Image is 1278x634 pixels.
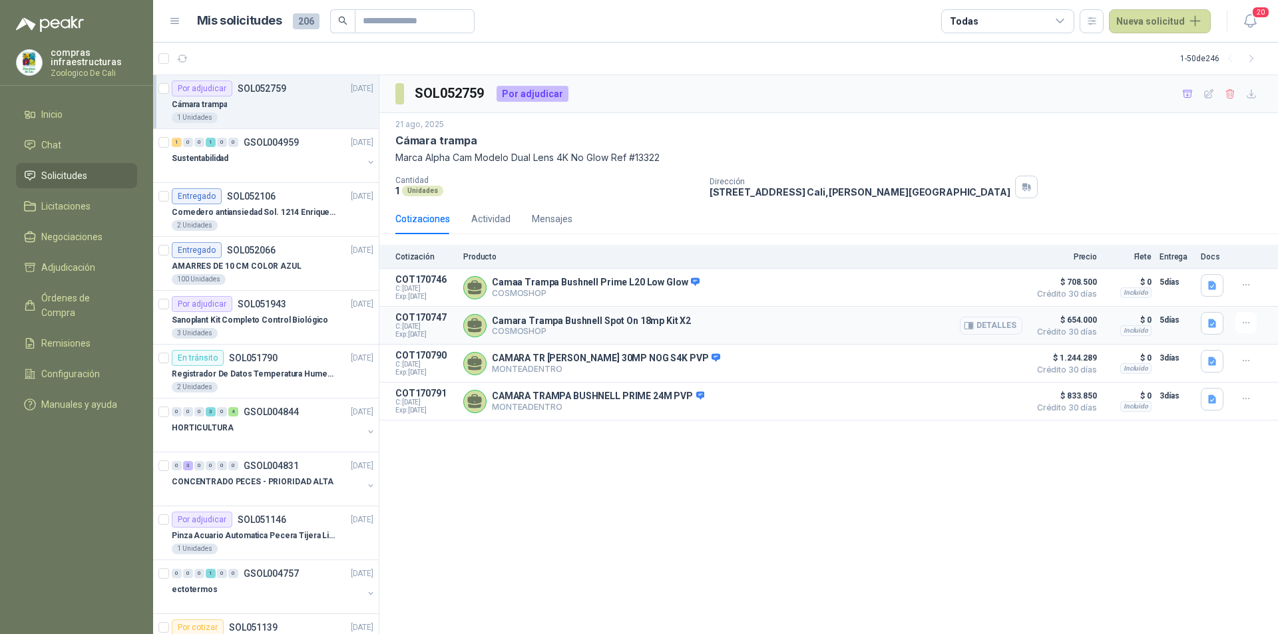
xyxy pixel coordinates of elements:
p: Sanoplant Kit Completo Control Biológico [172,314,328,327]
p: Entrega [1160,252,1193,261]
div: 4 [228,407,238,416]
div: 0 [183,407,193,416]
a: 0 0 0 3 0 4 GSOL004844[DATE] HORTICULTURA [172,404,376,446]
div: 0 [217,407,227,416]
p: Camara Trampa Bushnell Spot On 18mp Kit X2 [492,315,691,326]
span: 206 [293,13,319,29]
a: Remisiones [16,331,137,356]
div: 1 - 50 de 246 [1180,48,1262,69]
a: Manuales y ayuda [16,392,137,417]
p: COT170790 [395,350,455,361]
span: Exp: [DATE] [395,331,455,339]
p: $ 0 [1105,274,1152,290]
span: Configuración [41,367,100,381]
p: SOL051943 [238,299,286,309]
span: Chat [41,138,61,152]
p: [DATE] [351,514,373,526]
a: 1 0 0 1 0 0 GSOL004959[DATE] Sustentabilidad [172,134,376,177]
p: MONTEADENTRO [492,364,720,374]
a: Adjudicación [16,255,137,280]
p: Cámara trampa [172,98,227,111]
p: Flete [1105,252,1152,261]
p: HORTICULTURA [172,422,234,434]
a: Inicio [16,102,137,127]
div: 0 [194,461,204,470]
p: Dirección [710,177,1010,186]
p: 1 [395,185,399,196]
span: Adjudicación [41,260,95,275]
span: Negociaciones [41,230,103,244]
div: Incluido [1120,325,1152,336]
span: $ 708.500 [1030,274,1097,290]
div: En tránsito [172,350,224,366]
p: 21 ago, 2025 [395,118,444,131]
p: [DATE] [351,406,373,418]
p: $ 0 [1105,312,1152,328]
p: [DATE] [351,621,373,634]
p: MONTEADENTRO [492,402,704,412]
div: 100 Unidades [172,274,226,285]
p: ectotermos [172,583,218,596]
div: Incluido [1120,287,1152,298]
div: 0 [217,569,227,578]
div: Entregado [172,188,222,204]
div: 0 [217,461,227,470]
div: Incluido [1120,401,1152,412]
div: 0 [183,569,193,578]
p: [DATE] [351,190,373,203]
div: 0 [183,138,193,147]
span: $ 833.850 [1030,388,1097,404]
a: 0 3 0 0 0 0 GSOL004831[DATE] CONCENTRADO PECES - PRIORIDAD ALTA [172,458,376,500]
div: 1 Unidades [172,112,218,123]
span: Crédito 30 días [1030,404,1097,412]
div: Por adjudicar [172,296,232,312]
a: Órdenes de Compra [16,285,137,325]
p: [DATE] [351,82,373,95]
span: Remisiones [41,336,91,351]
p: compras infraestructuras [51,48,137,67]
p: GSOL004844 [244,407,299,416]
div: 0 [217,138,227,147]
p: 3 días [1160,388,1193,404]
p: [STREET_ADDRESS] Cali , [PERSON_NAME][GEOGRAPHIC_DATA] [710,186,1010,198]
a: Por adjudicarSOL051943[DATE] Sanoplant Kit Completo Control Biológico3 Unidades [153,291,379,345]
div: Unidades [402,186,443,196]
div: 0 [172,569,182,578]
p: SOL052759 [238,84,286,93]
p: [DATE] [351,244,373,257]
p: COSMOSHOP [492,288,700,298]
p: $ 0 [1105,350,1152,366]
div: 0 [228,138,238,147]
p: Marca Alpha Cam Modelo Dual Lens 4K No Glow Ref #13322 [395,150,1262,165]
div: Por adjudicar [172,80,232,96]
div: Todas [950,14,978,29]
span: Crédito 30 días [1030,328,1097,336]
span: Crédito 30 días [1030,290,1097,298]
p: Zoologico De Cali [51,69,137,77]
span: Manuales y ayuda [41,397,117,412]
img: Company Logo [17,50,42,75]
span: Exp: [DATE] [395,406,455,414]
img: Logo peakr [16,16,84,32]
span: Exp: [DATE] [395,293,455,301]
p: [DATE] [351,567,373,580]
p: Cámara trampa [395,134,477,148]
p: Docs [1201,252,1227,261]
div: 3 [206,407,216,416]
p: CAMARA TR [PERSON_NAME] 30MP NOG S4K PVP [492,353,720,365]
p: Producto [463,252,1022,261]
p: Pinza Acuario Automatica Pecera Tijera Limpiador Alicate [172,530,337,542]
div: 1 [206,138,216,147]
p: GSOL004959 [244,138,299,147]
h3: SOL052759 [415,83,486,104]
span: Órdenes de Compra [41,291,124,320]
div: 0 [228,461,238,470]
span: C: [DATE] [395,361,455,369]
span: Crédito 30 días [1030,366,1097,374]
a: Por adjudicarSOL052759[DATE] Cámara trampa1 Unidades [153,75,379,129]
p: Registrador De Datos Temperatura Humedad Usb 32.000 Registro [172,368,337,381]
p: [DATE] [351,460,373,472]
p: SOL052106 [227,192,276,201]
div: 3 [183,461,193,470]
div: 0 [228,569,238,578]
